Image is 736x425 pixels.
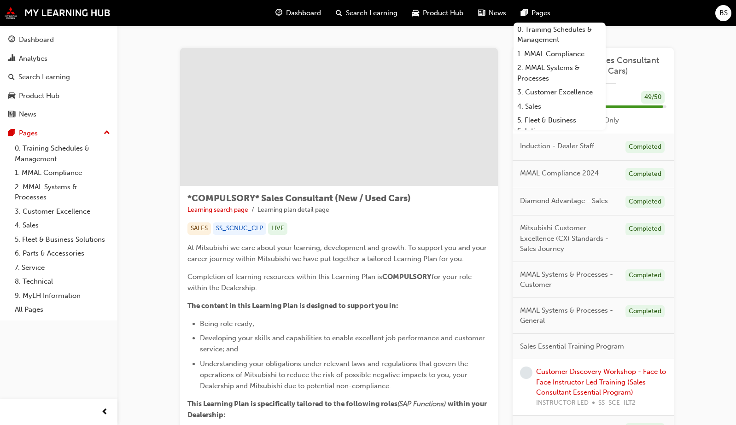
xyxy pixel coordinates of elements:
[11,246,114,261] a: 6. Parts & Accessories
[514,113,606,138] a: 5. Fleet & Business Solutions
[4,31,114,48] a: Dashboard
[11,233,114,247] a: 5. Fleet & Business Solutions
[8,129,15,138] span: pages-icon
[405,4,471,23] a: car-iconProduct Hub
[520,367,532,379] span: learningRecordVerb_NONE-icon
[200,334,487,353] span: Developing your skills and capabilities to enable excellent job performance and customer service;...
[187,273,473,292] span: for your role within the Dealership.
[11,141,114,166] a: 0. Training Schedules & Management
[336,7,342,19] span: search-icon
[11,218,114,233] a: 4. Sales
[187,206,248,214] a: Learning search page
[514,85,606,99] a: 3. Customer Excellence
[4,106,114,123] a: News
[625,141,665,153] div: Completed
[19,109,36,120] div: News
[598,398,636,408] span: SS_SCE_ILT2
[11,261,114,275] a: 7. Service
[715,5,731,21] button: BS
[19,53,47,64] div: Analytics
[532,8,550,18] span: Pages
[101,407,108,418] span: prev-icon
[625,223,665,235] div: Completed
[520,223,618,254] span: Mitsubishi Customer Excellence (CX) Standards - Sales Journey
[521,7,528,19] span: pages-icon
[719,8,728,18] span: BS
[520,341,624,352] span: Sales Essential Training Program
[346,8,397,18] span: Search Learning
[19,128,38,139] div: Pages
[514,23,606,47] a: 0. Training Schedules & Management
[625,168,665,180] div: Completed
[11,204,114,219] a: 3. Customer Excellence
[19,35,54,45] div: Dashboard
[187,273,382,281] span: Completion of learning resources within this Learning Plan is
[514,4,558,23] a: pages-iconPages
[4,125,114,142] button: Pages
[275,7,282,19] span: guage-icon
[187,222,211,235] div: SALES
[412,7,419,19] span: car-icon
[471,4,514,23] a: news-iconNews
[382,273,432,281] span: COMPULSORY
[268,222,287,235] div: LIVE
[187,302,398,310] span: The content in this Learning Plan is designed to support you in:
[268,4,328,23] a: guage-iconDashboard
[11,166,114,180] a: 1. MMAL Compliance
[625,269,665,282] div: Completed
[489,8,506,18] span: News
[514,47,606,61] a: 1. MMAL Compliance
[11,274,114,289] a: 8. Technical
[19,91,59,101] div: Product Hub
[8,55,15,63] span: chart-icon
[200,320,254,328] span: Being role ready;
[397,400,446,408] span: (SAP Functions)
[286,8,321,18] span: Dashboard
[536,398,589,408] span: INSTRUCTOR LED
[4,87,114,105] a: Product Hub
[536,367,666,396] a: Customer Discovery Workshop - Face to Face Instructor Led Training (Sales Consultant Essential Pr...
[104,127,110,139] span: up-icon
[187,193,411,204] span: *COMPULSORY* Sales Consultant (New / Used Cars)
[478,7,485,19] span: news-icon
[514,99,606,114] a: 4. Sales
[187,400,397,408] span: This Learning Plan is specifically tailored to the following roles
[8,36,15,44] span: guage-icon
[423,8,463,18] span: Product Hub
[187,244,489,263] span: At Mitsubishi we care about your learning, development and growth. To support you and your career...
[11,289,114,303] a: 9. MyLH Information
[4,69,114,86] a: Search Learning
[18,72,70,82] div: Search Learning
[641,91,665,104] div: 49 / 50
[11,303,114,317] a: All Pages
[520,141,594,151] span: Induction - Dealer Staff
[514,61,606,85] a: 2. MMAL Systems & Processes
[4,50,114,67] a: Analytics
[200,360,470,390] span: Understanding your obligations under relevant laws and regulations that govern the operations of ...
[625,196,665,208] div: Completed
[520,168,599,179] span: MMAL Compliance 2024
[520,269,618,290] span: MMAL Systems & Processes - Customer
[625,305,665,318] div: Completed
[4,29,114,125] button: DashboardAnalyticsSearch LearningProduct HubNews
[520,305,618,326] span: MMAL Systems & Processes - General
[8,92,15,100] span: car-icon
[520,196,608,206] span: Diamond Advantage - Sales
[328,4,405,23] a: search-iconSearch Learning
[8,73,15,82] span: search-icon
[213,222,266,235] div: SS_SCNUC_CLP
[257,205,329,215] li: Learning plan detail page
[187,400,488,419] span: within your Dealership:
[8,111,15,119] span: news-icon
[11,180,114,204] a: 2. MMAL Systems & Processes
[5,7,111,19] img: mmal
